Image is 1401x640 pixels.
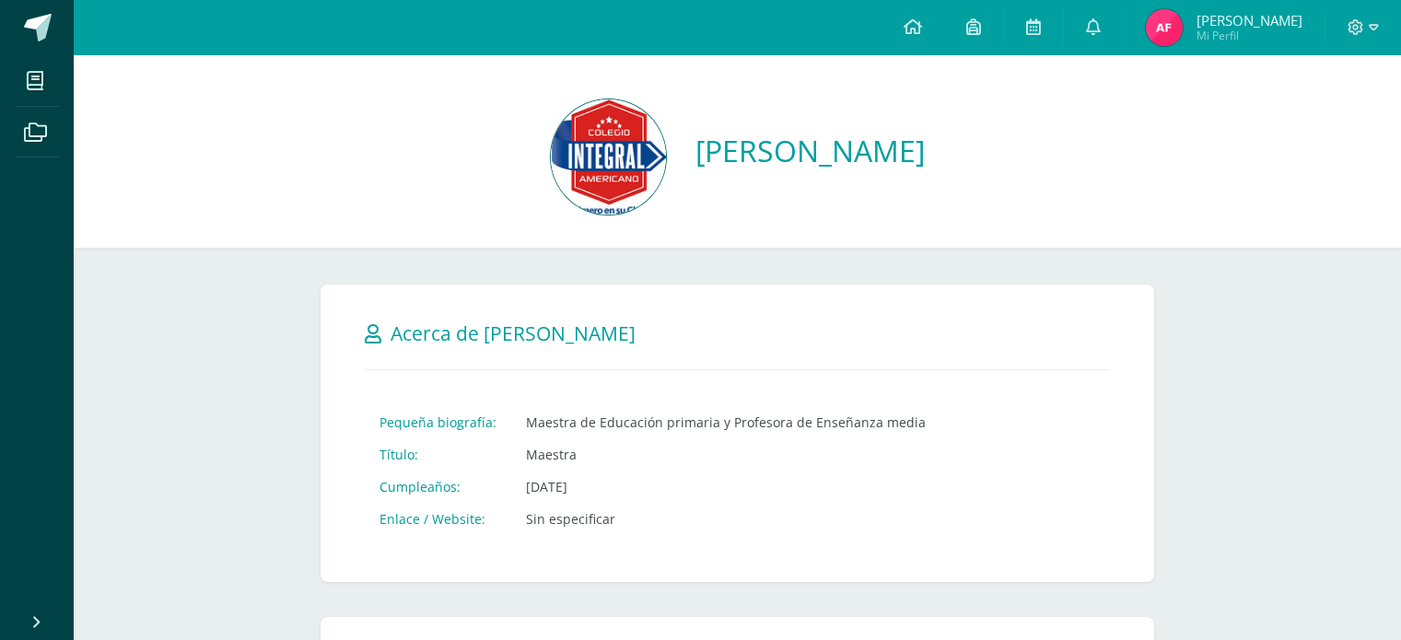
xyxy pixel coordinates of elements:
img: 5bd3942fd1de31cbc49902ff3e067502.png [551,99,666,215]
td: Cumpleaños: [365,471,511,503]
td: Maestra de Educación primaria y Profesora de Enseñanza media [511,406,940,438]
span: Acerca de [PERSON_NAME] [391,320,636,346]
td: Pequeña biografía: [365,406,511,438]
span: Mi Perfil [1197,28,1302,43]
img: 6d88f668c3828a340e3b39d8b38514c2.png [1146,9,1183,46]
span: [PERSON_NAME] [1197,11,1302,29]
td: Título: [365,438,511,471]
td: Sin especificar [511,503,940,535]
td: Maestra [511,438,940,471]
td: Enlace / Website: [365,503,511,535]
td: [DATE] [511,471,940,503]
a: [PERSON_NAME] [695,131,925,170]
